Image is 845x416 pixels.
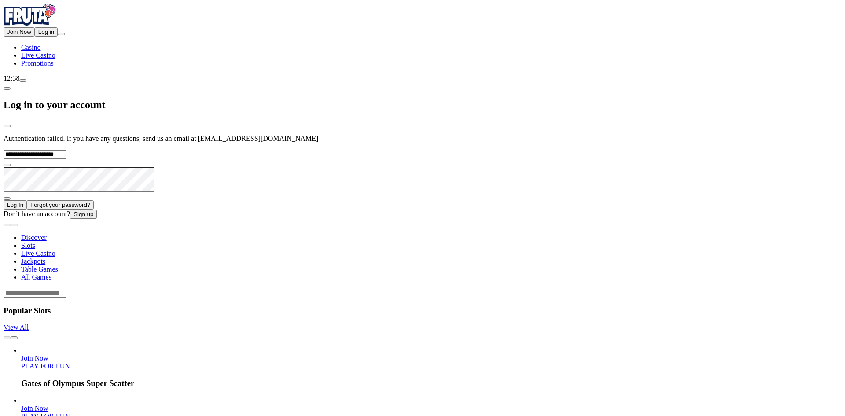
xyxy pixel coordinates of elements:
a: Gates of Olympus Super Scatter [21,354,48,362]
button: Forgot your password? [27,200,94,210]
button: prev slide [4,224,11,226]
nav: Lobby [4,219,841,281]
button: close [4,125,11,127]
a: View All [4,324,29,331]
a: Slots [21,242,35,249]
a: Gates of Olympus Super Scatter [21,362,70,370]
h2: Log in to your account [4,99,841,111]
button: Log in [35,27,58,37]
h3: Gates of Olympus Super Scatter [21,379,841,388]
a: Fruta [4,19,56,27]
button: menu [58,33,65,35]
button: Sign up [70,210,97,219]
nav: Main menu [4,44,841,67]
button: eye icon [4,164,11,166]
p: Authentication failed. If you have any questions, send us an email at [EMAIL_ADDRESS][DOMAIN_NAME] [4,135,841,143]
h3: Popular Slots [4,306,841,316]
header: Lobby [4,219,841,298]
button: live-chat [19,79,26,82]
a: Live Casino [21,52,55,59]
a: Rad Maxx [21,405,48,412]
a: Discover [21,234,47,241]
div: Don’t have an account? [4,210,841,219]
a: Promotions [21,59,54,67]
button: next slide [11,224,18,226]
span: Join Now [21,354,48,362]
input: Search [4,289,66,298]
span: Log in [38,29,54,35]
article: Gates of Olympus Super Scatter [21,346,841,388]
nav: Primary [4,4,841,67]
button: Log In [4,200,27,210]
a: All Games [21,273,51,281]
span: Sign up [73,211,93,217]
span: Join Now [7,29,31,35]
span: Log In [7,202,23,208]
button: Join Now [4,27,35,37]
button: prev slide [4,336,11,339]
button: next slide [11,336,18,339]
a: Casino [21,44,40,51]
a: Jackpots [21,258,45,265]
span: 12:38 [4,74,19,82]
button: chevron-left icon [4,87,11,90]
span: Join Now [21,405,48,412]
button: eye icon [4,197,11,200]
img: Fruta [4,4,56,26]
a: Live Casino [21,250,55,257]
a: Table Games [21,265,58,273]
